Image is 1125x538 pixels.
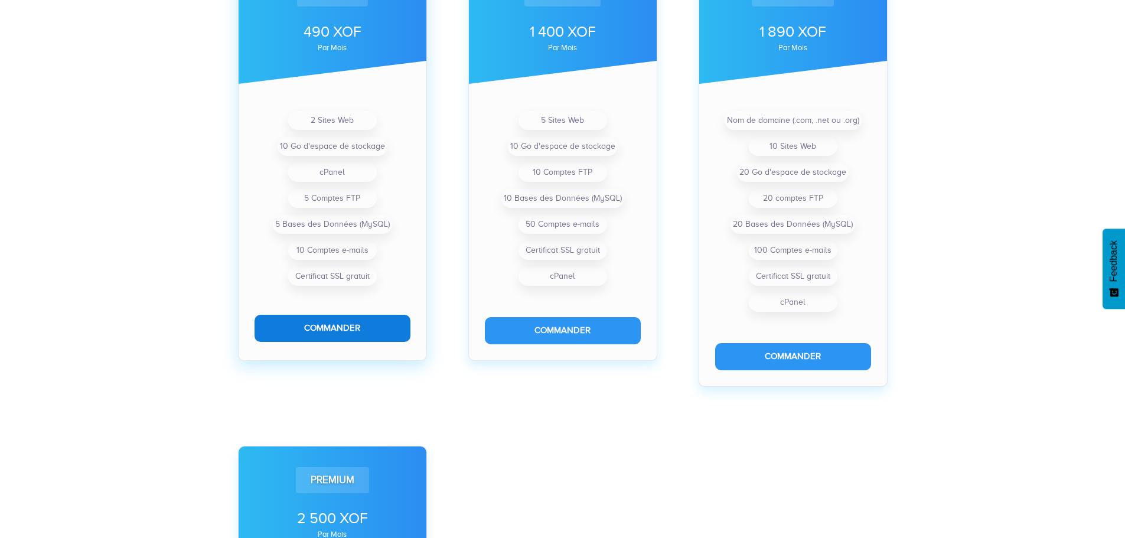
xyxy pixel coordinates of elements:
li: cPanel [749,293,837,312]
li: 10 Comptes FTP [519,163,607,182]
li: cPanel [519,267,607,286]
div: par mois [255,531,410,538]
div: par mois [485,44,641,51]
span: Feedback [1108,240,1119,282]
li: 5 Comptes FTP [288,189,377,208]
li: 20 comptes FTP [749,189,837,208]
li: 10 Comptes e-mails [288,241,377,260]
li: 50 Comptes e-mails [519,215,607,234]
li: Nom de domaine (.com, .net ou .org) [725,111,862,130]
div: Premium [296,467,369,493]
li: 20 Bases des Données (MySQL) [731,215,855,234]
div: par mois [715,44,871,51]
li: 20 Go d'espace de stockage [737,163,849,182]
li: 100 Comptes e-mails [749,241,837,260]
button: Commander [485,317,641,344]
button: Commander [255,315,410,341]
div: par mois [255,44,410,51]
li: cPanel [288,163,377,182]
li: 2 Sites Web [288,111,377,130]
li: 10 Bases des Données (MySQL) [501,189,624,208]
button: Feedback - Afficher l’enquête [1103,229,1125,309]
li: 10 Go d'espace de stockage [508,137,618,156]
li: Certificat SSL gratuit [288,267,377,286]
div: 490 XOF [255,21,410,43]
li: Certificat SSL gratuit [749,267,837,286]
li: 5 Bases des Données (MySQL) [273,215,392,234]
div: 1 890 XOF [715,21,871,43]
div: 1 400 XOF [485,21,641,43]
li: 10 Sites Web [749,137,837,156]
li: 10 Go d'espace de stockage [278,137,387,156]
button: Commander [715,343,871,370]
div: 2 500 XOF [255,508,410,529]
li: Certificat SSL gratuit [519,241,607,260]
li: 5 Sites Web [519,111,607,130]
